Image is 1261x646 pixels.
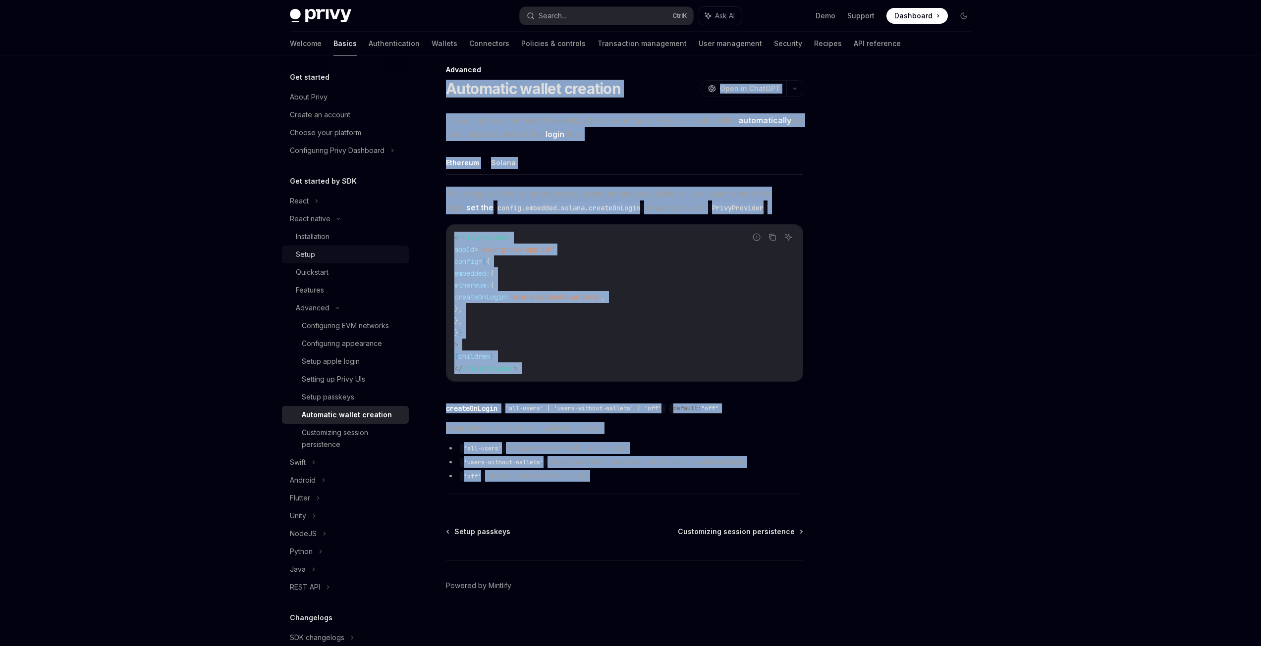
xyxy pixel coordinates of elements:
div: Flutter [290,492,310,504]
div: Create an account [290,109,350,121]
span: = [478,257,482,266]
div: Installation [296,231,329,243]
span: } [458,328,462,337]
span: = [474,245,478,254]
button: Search...CtrlK [520,7,693,25]
div: Android [290,474,316,486]
div: Configuring appearance [302,338,382,349]
a: Customizing session persistence [678,527,802,537]
span: Customizing session persistence [678,527,795,537]
div: React [290,195,309,207]
a: Create an account [282,106,409,124]
div: Automatic wallet creation [302,409,392,421]
span: > [454,340,458,349]
div: Configuring Privy Dashboard [290,145,384,156]
div: React native [290,213,330,225]
a: Setting up Privy UIs [282,370,409,388]
li: : Create a wallet for users who do not have a wallet on login. [446,456,803,468]
a: Choose your platform [282,124,409,142]
a: Transaction management [598,32,687,55]
code: 'all-users' [460,444,506,453]
h1: Automatic wallet creation [446,80,621,98]
button: Solana [491,151,516,174]
div: Setup apple login [302,355,360,367]
h5: Changelogs [290,612,332,624]
div: Python [290,546,313,557]
span: </ [454,364,462,373]
span: } [490,352,494,361]
span: { [482,257,486,266]
a: Support [847,11,875,21]
div: createOnLogin [446,403,497,413]
button: Ethereum [446,151,479,174]
a: Dashboard [886,8,948,24]
span: 'all-users' | 'users-without-wallets' | 'off' [505,404,661,412]
a: User management [699,32,762,55]
code: 'users-without-wallets' [460,457,548,467]
span: { [490,269,494,278]
button: Ask AI [782,231,795,244]
a: Setup passkeys [282,388,409,406]
span: Open in ChatGPT [720,84,780,94]
div: Swift [290,456,306,468]
button: Report incorrect code [750,231,763,244]
span: { [454,352,458,361]
span: { [486,257,490,266]
span: config [454,257,478,266]
div: Features [296,284,324,296]
span: Dashboard [894,11,932,21]
a: Automatic wallet creation [282,406,409,424]
a: Features [282,281,409,299]
div: Setting up Privy UIs [302,373,365,385]
div: Setup passkeys [302,391,354,403]
span: To configure Privy to automatically create embedded wallets for your user when they login, proper... [446,187,803,214]
span: PrivyProvider [462,364,514,373]
a: Security [774,32,802,55]
span: }, [454,304,462,313]
a: Configuring appearance [282,335,409,352]
a: Installation [282,228,409,246]
a: Demo [816,11,835,21]
div: Advanced [446,65,803,75]
div: Quickstart [296,266,329,278]
button: Copy the contents from the code block [766,231,779,244]
button: Ask AI [698,7,742,25]
button: Open in ChatGPT [702,80,786,97]
a: API reference [854,32,901,55]
span: } [454,328,458,337]
span: Determines when to create a wallet for the user. [446,422,803,434]
code: PrivyProvider [708,202,768,213]
span: Setup passkeys [454,527,510,537]
a: Connectors [469,32,509,55]
li: : Create a wallet for all users on login. [446,442,803,454]
div: Setup [296,248,315,260]
div: NodeJS [290,528,317,540]
button: Toggle dark mode [956,8,972,24]
span: , [601,293,605,301]
a: Setup [282,246,409,263]
div: REST API [290,581,320,593]
li: : Do not create a wallet on login. [446,470,803,482]
span: default: [673,404,701,412]
code: 'off' [460,471,485,481]
div: About Privy [290,91,328,103]
h5: Get started [290,71,329,83]
div: Java [290,563,306,575]
a: About Privy [282,88,409,106]
a: Quickstart [282,263,409,281]
strong: login [546,129,564,139]
img: dark logo [290,9,351,23]
a: Setup apple login [282,352,409,370]
a: Wallets [432,32,457,55]
a: Configuring EVM networks [282,317,409,335]
span: embedded: [454,269,490,278]
span: > [514,364,518,373]
div: Advanced [296,302,329,314]
span: children [458,352,490,361]
span: appId [454,245,474,254]
span: "off" [701,404,718,412]
span: }, [454,316,462,325]
span: "your-privy-app-id" [478,245,553,254]
span: Ask AI [715,11,735,21]
code: config.embedded.solana.createOnLogin [493,202,644,213]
